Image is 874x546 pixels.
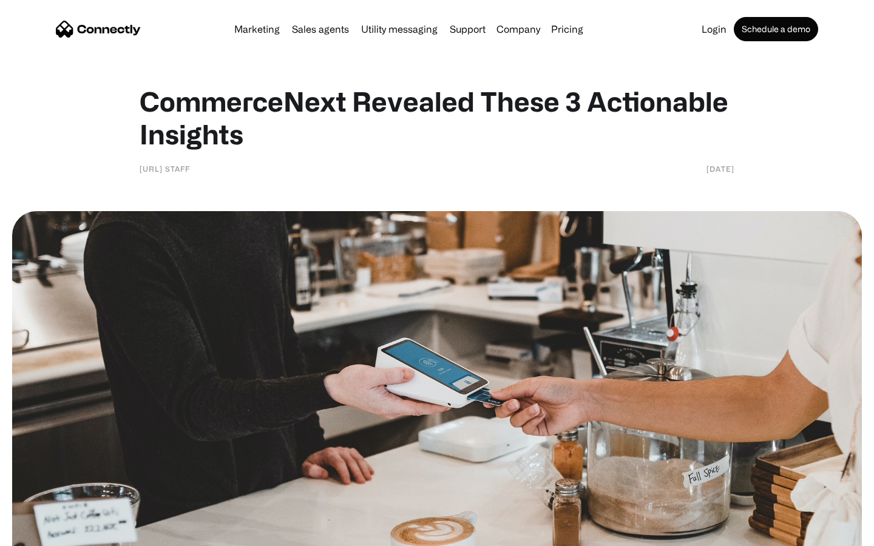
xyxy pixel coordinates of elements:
[546,24,588,34] a: Pricing
[445,24,490,34] a: Support
[56,20,141,38] a: home
[140,85,734,150] h1: CommerceNext Revealed These 3 Actionable Insights
[356,24,442,34] a: Utility messaging
[229,24,285,34] a: Marketing
[140,163,190,175] div: [URL] Staff
[706,163,734,175] div: [DATE]
[24,525,73,542] ul: Language list
[493,21,544,38] div: Company
[734,17,818,41] a: Schedule a demo
[496,21,540,38] div: Company
[287,24,354,34] a: Sales agents
[697,24,731,34] a: Login
[12,525,73,542] aside: Language selected: English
